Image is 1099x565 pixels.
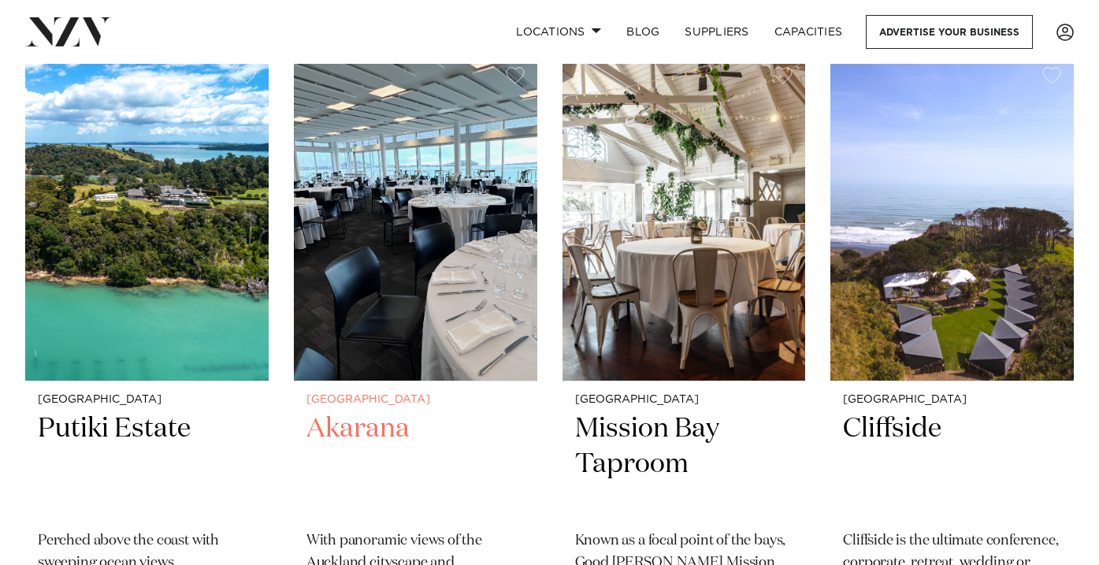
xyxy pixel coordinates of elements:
[866,15,1033,49] a: Advertise your business
[614,15,672,49] a: BLOG
[762,15,856,49] a: Capacities
[25,54,269,381] img: Aerial view of Putiki Estate on Waiheke Island
[306,411,525,518] h2: Akarana
[843,394,1061,406] small: [GEOGRAPHIC_DATA]
[38,394,256,406] small: [GEOGRAPHIC_DATA]
[25,17,111,46] img: nzv-logo.png
[843,411,1061,518] h2: Cliffside
[575,394,793,406] small: [GEOGRAPHIC_DATA]
[672,15,761,49] a: SUPPLIERS
[306,394,525,406] small: [GEOGRAPHIC_DATA]
[575,411,793,518] h2: Mission Bay Taproom
[503,15,614,49] a: Locations
[38,411,256,518] h2: Putiki Estate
